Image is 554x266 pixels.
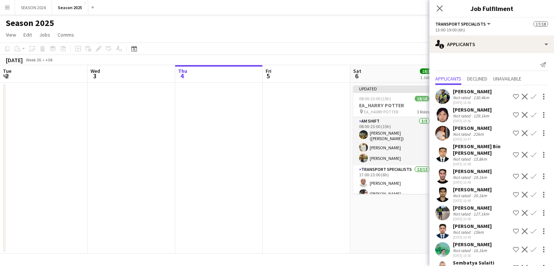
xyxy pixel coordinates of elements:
[89,72,100,80] span: 3
[353,86,435,194] app-job-card: Updated08:00-23:00 (15h)18/18EA_HARRY POTTER EA_HARRY POTTER3 RolesAM SHIFT3/308:00-23:00 (15h)[P...
[472,156,488,162] div: 15.8km
[6,18,54,29] h1: Season 2025
[420,75,434,80] div: 1 Job
[472,211,491,217] div: 127.1km
[435,76,461,81] span: Applicants
[429,35,554,53] div: Applicants
[435,21,486,27] span: Transport Specialists
[453,193,472,198] div: Not rated
[453,95,472,100] div: Not rated
[6,31,16,38] span: View
[55,30,77,40] a: Comms
[2,72,11,80] span: 2
[352,72,361,80] span: 6
[453,100,492,105] div: [DATE] 10:46
[472,175,488,180] div: 19.1km
[435,21,492,27] button: Transport Specialists
[453,180,492,185] div: [DATE] 10:48
[453,248,472,253] div: Not rated
[266,68,272,74] span: Fri
[453,131,472,137] div: Not rated
[45,57,52,63] div: +04
[453,143,510,156] div: [PERSON_NAME] Bin [PERSON_NAME]
[453,119,492,123] div: [DATE] 10:46
[472,248,488,253] div: 16.1km
[472,113,491,119] div: 129.1km
[3,30,19,40] a: View
[23,31,32,38] span: Edit
[52,0,88,15] button: Season 2025
[533,21,548,27] span: 17/18
[493,76,521,81] span: Unavailable
[453,156,472,162] div: Not rated
[364,109,398,115] span: EA_HARRY POTTER
[453,223,492,229] div: [PERSON_NAME]
[6,56,23,64] div: [DATE]
[472,193,488,198] div: 20.1km
[453,168,492,175] div: [PERSON_NAME]
[24,57,43,63] span: Week 36
[453,88,492,95] div: [PERSON_NAME]
[453,175,472,180] div: Not rated
[265,72,272,80] span: 5
[36,30,53,40] a: Jobs
[353,68,361,74] span: Sat
[453,211,472,217] div: Not rated
[353,117,435,165] app-card-role: AM SHIFT3/308:00-23:00 (15h)[PERSON_NAME] ([PERSON_NAME])[PERSON_NAME][PERSON_NAME]
[472,229,485,235] div: 15km
[453,137,492,142] div: [DATE] 10:47
[353,102,435,109] h3: EA_HARRY POTTER
[58,31,74,38] span: Comms
[429,4,554,13] h3: Job Fulfilment
[453,113,472,119] div: Not rated
[91,68,100,74] span: Wed
[353,86,435,91] div: Updated
[15,0,52,15] button: SEASON 2024
[453,229,472,235] div: Not rated
[453,259,494,266] div: Sembatya Sulaiti
[21,30,35,40] a: Edit
[453,235,492,240] div: [DATE] 10:49
[453,162,510,166] div: [DATE] 10:48
[453,186,492,193] div: [PERSON_NAME]
[435,27,548,33] div: 13:00-19:00 (6h)
[453,106,492,113] div: [PERSON_NAME]
[453,205,492,211] div: [PERSON_NAME]
[359,96,391,101] span: 08:00-23:00 (15h)
[453,253,492,258] div: [DATE] 10:50
[453,125,492,131] div: [PERSON_NAME]
[453,198,492,203] div: [DATE] 10:49
[453,241,492,248] div: [PERSON_NAME]
[178,68,187,74] span: Thu
[472,95,491,100] div: 130.4km
[453,217,492,221] div: [DATE] 10:49
[3,68,11,74] span: Tue
[472,131,485,137] div: 22km
[177,72,187,80] span: 4
[420,68,435,74] span: 18/18
[467,76,487,81] span: Declined
[39,31,50,38] span: Jobs
[415,96,429,101] span: 18/18
[417,109,429,115] span: 3 Roles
